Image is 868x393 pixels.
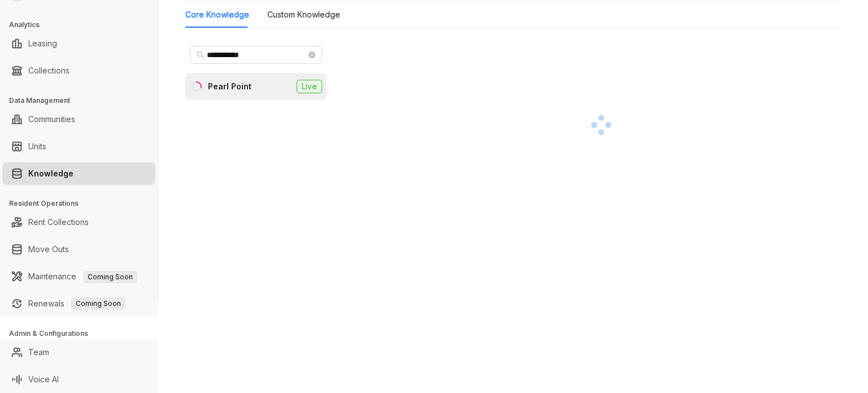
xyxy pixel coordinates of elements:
span: close-circle [309,51,315,58]
li: Team [2,341,155,364]
li: Communities [2,108,155,131]
div: Custom Knowledge [267,8,340,21]
li: Move Outs [2,238,155,261]
a: Collections [28,59,70,82]
li: Voice AI [2,368,155,391]
h3: Analytics [9,20,158,30]
a: RenewalsComing Soon [28,292,125,315]
a: Team [28,341,49,364]
li: Units [2,135,155,158]
h3: Admin & Configurations [9,329,158,339]
div: Core Knowledge [185,8,249,21]
span: search [197,51,205,59]
li: Collections [2,59,155,82]
a: Rent Collections [28,211,89,234]
a: Knowledge [28,162,73,185]
a: Move Outs [28,238,69,261]
a: Communities [28,108,75,131]
a: Units [28,135,46,158]
span: Live [297,80,322,93]
span: Coming Soon [71,297,125,310]
li: Renewals [2,292,155,315]
a: Leasing [28,32,57,55]
li: Rent Collections [2,211,155,234]
li: Knowledge [2,162,155,185]
div: Pearl Point [208,80,251,93]
li: Maintenance [2,265,155,288]
h3: Resident Operations [9,198,158,209]
a: Voice AI [28,368,59,391]
span: Coming Soon [83,271,137,283]
li: Leasing [2,32,155,55]
h3: Data Management [9,96,158,106]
